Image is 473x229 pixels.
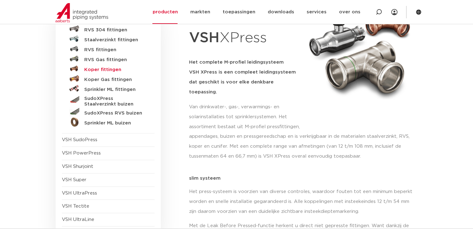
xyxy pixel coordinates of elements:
a: VSH Super [62,177,86,182]
h5: Staalverzinkt fittingen [84,37,146,43]
a: VSH Shurjoint [62,164,93,169]
a: RVS 304 fittingen [62,24,155,34]
a: Koper fittingen [62,64,155,74]
a: VSH PowerPress [62,151,101,155]
a: VSH Tectite [62,204,89,209]
strong: VSH [189,31,220,45]
h1: XPress [189,26,302,50]
p: Het press-systeem is voorzien van diverse controles, waardoor fouten tot een minimum beperkt word... [189,187,418,217]
a: VSH UltraLine [62,217,94,222]
a: VSH SudoPress [62,137,97,142]
a: RVS fittingen [62,44,155,54]
h5: RVS 304 fittingen [84,27,146,33]
h5: SudoXPress Staalverzinkt buizen [84,96,146,107]
h5: RVS Gas fittingen [84,57,146,63]
a: Staalverzinkt fittingen [62,34,155,44]
h5: Sprinkler ML fittingen [84,87,146,92]
a: VSH UltraPress [62,191,97,195]
a: SudoXPress Staalverzinkt buizen [62,93,155,107]
a: Sprinkler ML buizen [62,117,155,127]
h5: Koper Gas fittingen [84,77,146,83]
p: Van drinkwater-, gas-, verwarmings- en solarinstallaties tot sprinklersystemen. Het assortiment b... [189,102,302,132]
h5: Sprinkler ML buizen [84,120,146,126]
h5: SudoXPress RVS buizen [84,110,146,116]
h5: RVS fittingen [84,47,146,53]
a: RVS Gas fittingen [62,54,155,64]
a: SudoXPress RVS buizen [62,107,155,117]
p: appendages, buizen en pressgereedschap en is verkrijgbaar in de materialen staalverzinkt, RVS, ko... [189,132,418,161]
h5: Koper fittingen [84,67,146,73]
a: Koper Gas fittingen [62,74,155,83]
a: Sprinkler ML fittingen [62,83,155,93]
p: slim systeem [189,176,418,181]
h5: Het complete M-profiel leidingsysteem VSH XPress is een compleet leidingsysteem dat geschikt is v... [189,57,302,97]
